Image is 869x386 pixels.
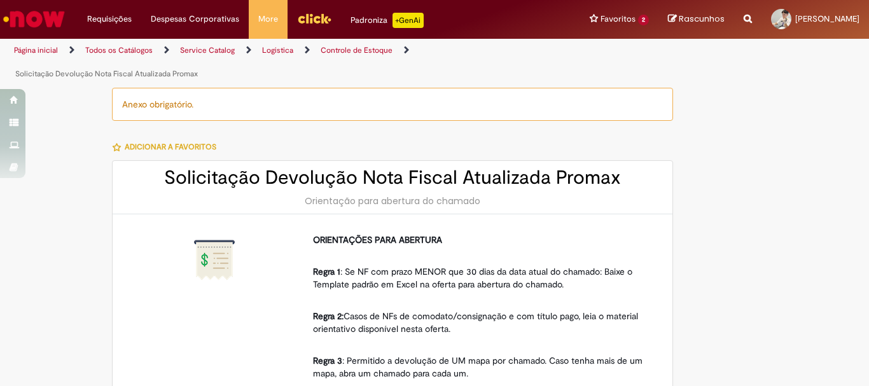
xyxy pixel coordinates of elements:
[15,69,198,79] a: Solicitação Devolução Nota Fiscal Atualizada Promax
[258,13,278,25] span: More
[313,310,344,322] strong: Regra 2:
[313,355,342,366] strong: Regra 3
[313,266,340,277] strong: Regra 1
[14,45,58,55] a: Página inicial
[125,142,216,152] span: Adicionar a Favoritos
[194,240,235,280] img: Solicitação Devolução Nota Fiscal Atualizada Promax
[125,167,660,188] h2: Solicitação Devolução Nota Fiscal Atualizada Promax
[679,13,725,25] span: Rascunhos
[112,134,223,160] button: Adicionar a Favoritos
[638,15,649,25] span: 2
[1,6,67,32] img: ServiceNow
[601,13,636,25] span: Favoritos
[125,195,660,207] div: Orientação para abertura do chamado
[85,45,153,55] a: Todos os Catálogos
[87,13,132,25] span: Requisições
[10,39,570,86] ul: Trilhas de página
[151,13,239,25] span: Despesas Corporativas
[180,45,235,55] a: Service Catalog
[393,13,424,28] p: +GenAi
[262,45,293,55] a: Logistica
[351,13,424,28] div: Padroniza
[313,297,650,335] p: Casos de NFs de comodato/consignação e com título pago, leia o material orientativo disponível ne...
[313,234,442,245] strong: ORIENTAÇÕES PARA ABERTURA
[668,13,725,25] a: Rascunhos
[321,45,393,55] a: Controle de Estoque
[313,355,645,379] span: : Permitido a devolução de UM mapa por chamado. Caso tenha mais de um mapa, abra um chamado para ...
[297,9,331,28] img: click_logo_yellow_360x200.png
[313,252,650,291] p: : Se NF com prazo MENOR que 30 dias da data atual do chamado: Baixe o Template padrão em Excel na...
[795,13,859,24] span: [PERSON_NAME]
[112,88,673,121] div: Anexo obrigatório.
